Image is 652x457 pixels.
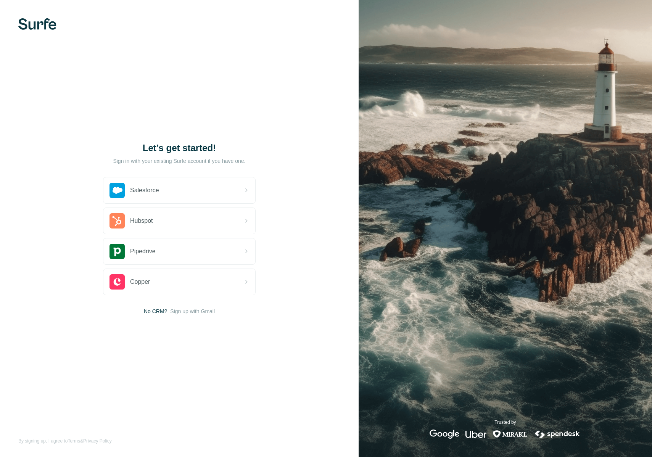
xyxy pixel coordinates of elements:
p: Trusted by [494,419,516,426]
img: hubspot's logo [109,213,125,228]
img: salesforce's logo [109,183,125,198]
img: copper's logo [109,274,125,290]
span: Salesforce [130,186,159,195]
a: Terms [68,438,80,444]
img: google's logo [430,430,459,439]
button: Sign up with Gmail [170,307,215,315]
span: Pipedrive [130,247,156,256]
img: pipedrive's logo [109,244,125,259]
span: Copper [130,277,150,286]
p: Sign in with your existing Surfe account if you have one. [113,157,245,165]
h1: Let’s get started! [103,142,256,154]
img: Surfe's logo [18,18,56,30]
img: mirakl's logo [493,430,528,439]
span: No CRM? [144,307,167,315]
a: Privacy Policy [83,438,112,444]
span: By signing up, I agree to & [18,438,112,444]
img: spendesk's logo [534,430,581,439]
span: Hubspot [130,216,153,225]
img: uber's logo [465,430,486,439]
